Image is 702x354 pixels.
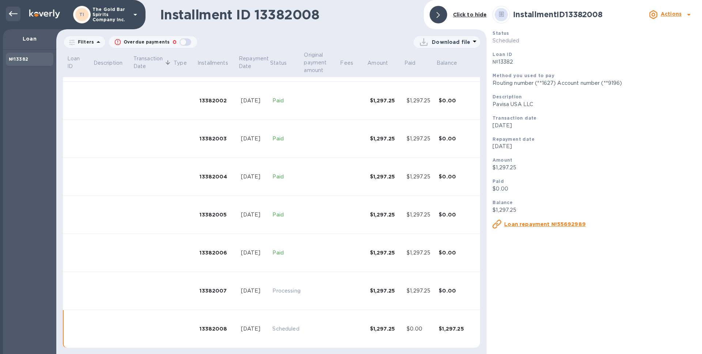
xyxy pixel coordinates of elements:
p: Filters [75,39,94,45]
p: Paid [272,135,300,143]
div: [DATE] [241,249,267,257]
div: 13382008 [200,325,235,332]
div: [DATE] [241,211,267,219]
div: $0.00 [439,173,464,180]
p: Overdue payments [124,39,170,45]
p: Description [94,59,122,67]
span: Description [94,59,132,67]
span: Fees [340,59,363,67]
div: $1,297.25 [407,249,433,257]
b: Status [492,30,509,36]
div: [DATE] [241,287,267,295]
p: Repayment Date [239,55,269,70]
p: Transaction Date [133,55,163,70]
div: 13382006 [200,249,235,256]
span: Balance [437,59,467,67]
div: $1,297.25 [370,97,401,104]
p: Paid [272,97,300,105]
p: Balance [437,59,457,67]
p: Loan [9,35,50,42]
div: $0.00 [439,211,464,218]
p: Paid [272,249,300,257]
div: $0.00 [407,325,433,333]
span: Transaction Date [133,55,173,70]
p: Loan ID [67,55,83,70]
b: Actions [661,11,682,17]
span: Original payment amount [304,51,339,74]
p: $1,297.25 [492,206,696,214]
p: The Gold Bar Spirits Company Inc. [93,7,129,22]
div: $0.00 [439,287,464,294]
p: Download file [432,38,470,46]
b: Loan ID [492,52,512,57]
div: $1,297.25 [407,135,433,143]
div: 13382003 [200,135,235,142]
b: TI [79,12,84,17]
div: $1,297.25 [407,97,433,105]
div: $1,297.25 [370,173,401,180]
div: $1,297.25 [370,211,401,218]
b: Paid [492,178,504,184]
div: 13382002 [200,97,235,104]
h1: Installment ID 13382008 [160,7,418,22]
p: Scheduled [272,325,300,333]
p: [DATE] [492,143,696,150]
span: Amount [367,59,397,67]
p: Processing [272,287,300,295]
p: №13382 [492,58,696,66]
p: Paid [272,211,300,219]
p: Original payment amount [304,51,329,74]
div: 13382007 [200,287,235,294]
p: Amount [367,59,388,67]
div: $1,297.25 [370,287,401,294]
div: [DATE] [241,325,267,333]
div: $1,297.25 [370,135,401,142]
div: $0.00 [439,135,464,142]
div: $1,297.25 [407,173,433,181]
b: Description [492,94,522,99]
p: Pavisa USA LLC [492,101,696,108]
span: Installments [197,59,238,67]
p: Routing number (**1627) Account number (**9196) [492,79,696,87]
div: $1,297.25 [370,325,401,332]
p: Paid [272,173,300,181]
div: 13382004 [200,173,235,180]
p: Type [174,59,187,67]
div: $0.00 [439,249,464,256]
b: Installment ID 13382008 [513,10,602,19]
div: $1,297.25 [370,249,401,256]
b: Transaction date [492,115,536,121]
div: $0.00 [439,97,464,104]
p: Status [270,59,287,67]
p: Paid [404,59,416,67]
p: $1,297.25 [492,164,696,172]
div: $1,297.25 [407,211,433,219]
p: Fees [340,59,353,67]
b: Repayment date [492,136,535,142]
b: Method you used to pay [492,73,554,78]
span: Type [174,59,196,67]
b: Amount [492,157,512,163]
div: $1,297.25 [439,325,464,332]
button: Overdue payments0 [109,36,197,48]
b: Balance [492,200,513,205]
b: №13382 [9,56,28,62]
span: Paid [404,59,425,67]
div: 13382005 [200,211,235,218]
p: Scheduled [492,37,696,45]
p: $0.00 [492,185,696,193]
div: [DATE] [241,97,267,105]
img: Logo [29,10,60,18]
div: $1,297.25 [407,287,433,295]
span: Loan ID [67,55,93,70]
u: Loan repayment №55692989 [504,221,586,227]
p: 0 [173,38,177,46]
div: [DATE] [241,173,267,181]
p: [DATE] [492,122,696,129]
div: [DATE] [241,135,267,143]
b: Click to hide [453,12,487,18]
p: Installments [197,59,228,67]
